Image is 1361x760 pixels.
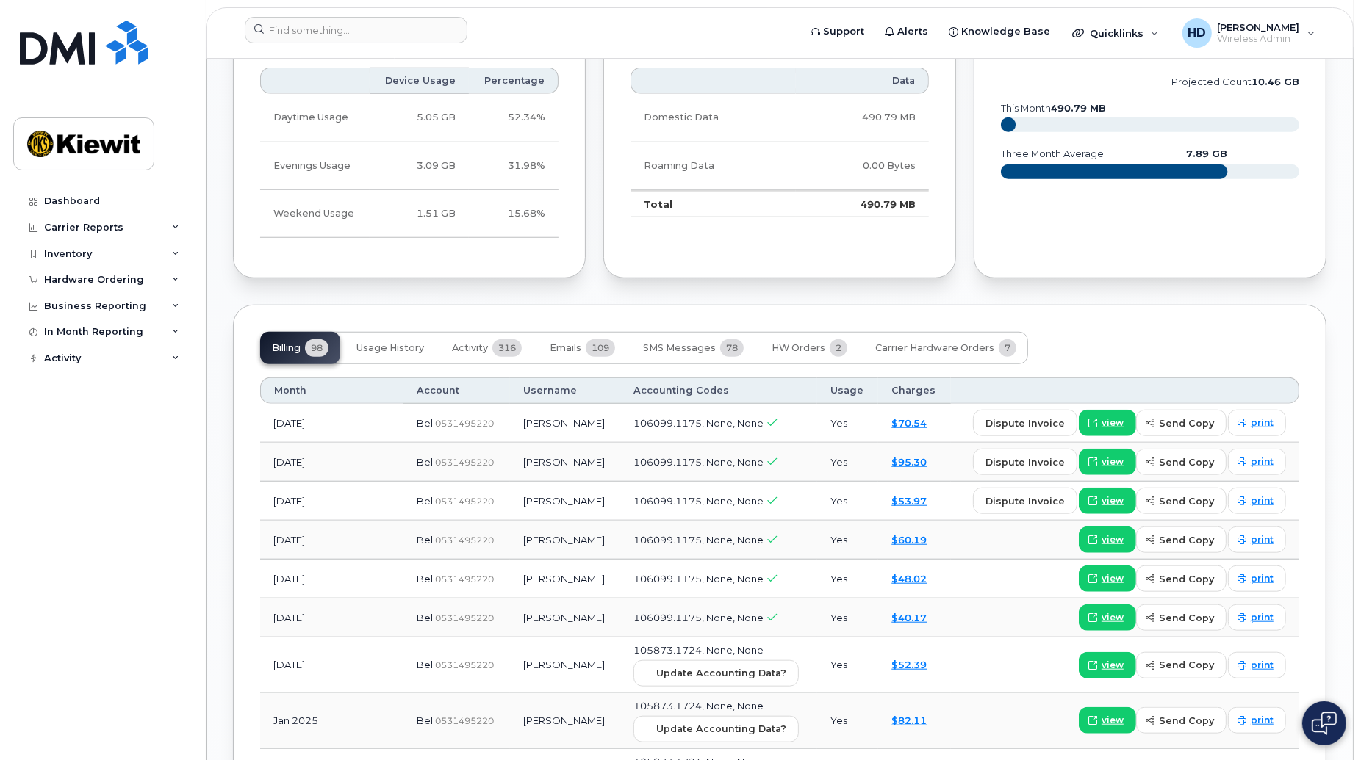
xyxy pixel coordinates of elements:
span: view [1102,714,1124,727]
span: HD [1188,24,1206,42]
span: 0531495220 [435,573,494,585]
a: view [1079,707,1136,734]
th: Data [796,68,929,94]
button: send copy [1136,410,1227,436]
button: send copy [1136,707,1227,734]
a: $70.54 [891,417,927,429]
span: Quicklinks [1090,27,1143,39]
td: 490.79 MB [796,190,929,218]
span: 105873.1724, None, None [633,700,764,712]
span: 109 [586,339,615,357]
span: view [1102,611,1124,624]
span: 0531495220 [435,715,494,726]
td: Domestic Data [631,94,796,142]
a: view [1079,652,1136,678]
td: 3.09 GB [370,142,469,190]
td: [PERSON_NAME] [510,598,621,637]
a: view [1079,565,1136,592]
td: Yes [817,560,878,598]
td: Yes [817,637,878,693]
button: dispute invoice [973,449,1077,475]
span: SMS Messages [643,342,716,354]
td: Total [631,190,796,218]
button: dispute invoice [973,488,1077,514]
span: send copy [1159,572,1214,586]
td: Roaming Data [631,142,796,190]
span: Bell [417,573,435,585]
span: 0531495220 [435,496,494,507]
a: print [1228,526,1286,553]
th: Username [510,377,621,404]
span: Bell [417,612,435,623]
a: print [1228,652,1286,678]
text: three month average [1000,148,1104,159]
button: send copy [1136,449,1227,475]
a: view [1079,526,1136,553]
a: $53.97 [891,495,927,507]
a: $82.11 [891,714,927,726]
a: view [1079,410,1136,436]
div: Herby Dely [1172,18,1326,48]
td: 5.05 GB [370,94,469,142]
span: Alerts [897,24,928,39]
span: Bell [417,456,435,468]
a: view [1079,604,1136,631]
td: Daytime Usage [260,94,370,142]
span: 0531495220 [435,612,494,623]
td: 490.79 MB [796,94,929,142]
th: Percentage [469,68,559,94]
div: Quicklinks [1062,18,1169,48]
td: [DATE] [260,443,403,482]
span: Bell [417,534,435,546]
span: print [1251,455,1274,468]
td: [DATE] [260,560,403,598]
td: Yes [817,482,878,521]
a: $60.19 [891,534,927,546]
span: 106099.1175, None, None [633,573,764,585]
span: view [1102,572,1124,585]
span: Wireless Admin [1218,33,1300,45]
span: Support [823,24,864,39]
span: Bell [417,495,435,507]
button: send copy [1136,652,1227,678]
span: Update Accounting Data? [656,722,786,736]
a: Support [800,17,875,46]
span: print [1251,611,1274,624]
button: Update Accounting Data? [633,660,799,687]
img: Open chat [1312,712,1337,735]
tspan: 490.79 MB [1051,103,1106,114]
td: [DATE] [260,482,403,521]
th: Device Usage [370,68,469,94]
th: Accounting Codes [620,377,817,404]
td: Jan 2025 [260,693,403,749]
span: dispute invoice [985,494,1065,508]
span: send copy [1159,658,1214,672]
span: print [1251,533,1274,546]
span: view [1102,416,1124,430]
td: [PERSON_NAME] [510,404,621,443]
span: HW Orders [772,342,825,354]
span: 105873.1724, None, None [633,644,764,656]
span: print [1251,416,1274,430]
span: send copy [1159,611,1214,625]
span: dispute invoice [985,416,1065,430]
span: send copy [1159,455,1214,469]
th: Usage [817,377,878,404]
th: Charges [878,377,951,404]
button: send copy [1136,604,1227,631]
a: print [1228,604,1286,631]
a: $40.17 [891,612,927,623]
span: view [1102,494,1124,507]
td: Yes [817,598,878,637]
td: [DATE] [260,404,403,443]
td: 52.34% [469,94,559,142]
td: [DATE] [260,521,403,560]
button: Update Accounting Data? [633,716,799,742]
text: projected count [1171,76,1299,87]
span: 0531495220 [435,535,494,546]
a: print [1228,449,1286,475]
button: dispute invoice [973,410,1077,436]
a: view [1079,449,1136,475]
span: print [1251,572,1274,585]
span: 78 [720,339,744,357]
